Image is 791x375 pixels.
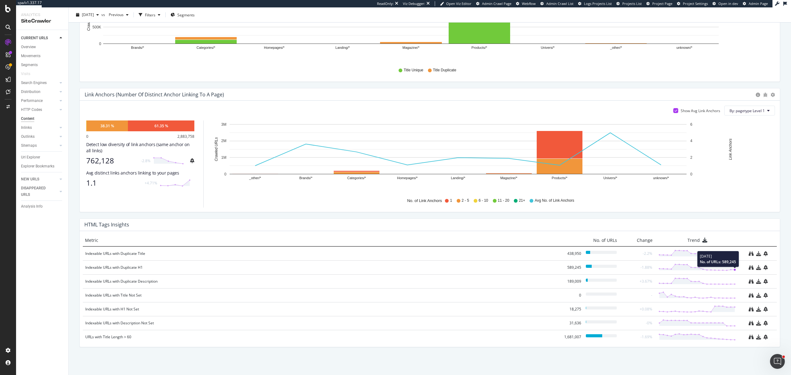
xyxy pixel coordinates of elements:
div: bug [763,93,768,97]
text: Landing/* [451,176,465,180]
div: ReadOnly: [377,1,394,6]
a: Performance [21,98,58,104]
div: Movements [21,53,40,59]
div: Analysis Info [21,203,43,210]
div: Analytics [21,12,63,18]
text: _other/* [249,176,261,180]
div: 1,681,007 [564,334,581,340]
div: NEW URLS [21,176,39,183]
div: URLs with Title Length > 60 [85,334,560,340]
div: SiteCrawler [21,18,63,25]
div: -1.88% [641,265,652,270]
div: download [756,321,761,326]
a: Content [21,116,64,122]
div: Indexable URLs with Description Not Set [85,320,561,326]
div: bell-plus [764,265,768,270]
a: Explorer Bookmarks [21,163,64,170]
div: Visits [21,71,30,77]
text: 4 [690,139,692,143]
div: download [756,265,761,270]
span: 6 - 10 [479,198,488,203]
div: Segments [21,62,38,68]
a: Logs Projects List [578,1,612,6]
div: -2.8% [141,158,150,163]
div: 1.1 [86,179,141,187]
div: DISAPPEARED URLS [21,185,52,198]
div: 31,636 [566,320,581,326]
div: Detect low diversity of link anchors (same anchor on all links) [86,141,194,154]
div: No. of URLs [566,237,617,243]
span: By: pagetype Level 1 [730,108,765,113]
span: Segments [177,12,195,17]
div: gear [771,93,775,97]
a: CURRENT URLS [21,35,58,41]
div: Overview [21,44,36,50]
text: _other/* [610,46,622,50]
span: vs [101,12,106,17]
span: 1 [450,198,452,203]
text: 0 [224,172,226,176]
div: binoculars [749,335,754,339]
a: Distribution [21,89,58,95]
div: +4.71% [145,180,157,186]
text: Brands/* [299,176,313,180]
a: Webflow [516,1,536,6]
div: 38.31 % [100,123,114,129]
div: bell-plus [764,293,768,298]
span: Previous [106,12,124,17]
div: bell-plus [764,335,768,339]
div: bell-plus [190,158,194,163]
button: [DATE] [74,10,101,20]
div: bell-plus [764,307,768,312]
svg: A chart. [211,120,768,192]
div: Indexable URLs with H1 Not Set [85,306,561,312]
text: Link Anchors [728,139,733,160]
div: Link Anchors (Number of Distinct Anchor Linking to a Page) [85,91,224,98]
text: Products/* [552,176,568,180]
div: 2,883,758 [177,134,194,139]
a: Outlinks [21,133,58,140]
div: 61.35 % [154,123,168,129]
div: Metric [85,237,561,243]
div: binoculars [749,293,754,298]
text: Products/* [472,46,487,50]
div: bell-plus [764,279,768,284]
text: Univers/* [541,46,555,50]
div: Change [622,237,653,243]
div: download [756,293,761,298]
text: Magazine/* [402,46,420,50]
button: Segments [168,10,197,20]
button: Previous [106,10,131,20]
div: Indexable URLs with Duplicate H1 [85,264,561,271]
div: bell-plus [764,321,768,326]
div: bell-plus [764,251,768,256]
div: circle-info [756,93,760,97]
a: Overview [21,44,64,50]
div: Explorer Bookmarks [21,163,54,170]
div: Filters [145,12,155,17]
a: Projects List [616,1,642,6]
div: +0.08% [640,306,652,312]
text: Categories/* [197,46,215,50]
div: Outlinks [21,133,35,140]
div: Sitemaps [21,142,37,149]
div: binoculars [749,251,754,256]
div: Distribution [21,89,40,95]
a: Open Viz Editor [440,1,472,6]
text: Brands/* [131,46,144,50]
a: DISAPPEARED URLS [21,185,58,198]
a: Admin Crawl List [540,1,573,6]
button: Filters [136,10,163,20]
text: 2M [221,139,226,143]
div: Indexable URLs with Duplicate Title [85,251,561,257]
div: Indexable URLs with Duplicate Description [85,278,561,284]
div: 589,245 [566,264,581,271]
text: 0 [690,172,692,176]
a: Movements [21,53,64,59]
a: Admin Crawl Page [476,1,511,6]
text: unknown/* [676,46,692,50]
a: Segments [21,62,64,68]
div: Performance [21,98,43,104]
span: Projects List [622,1,642,6]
